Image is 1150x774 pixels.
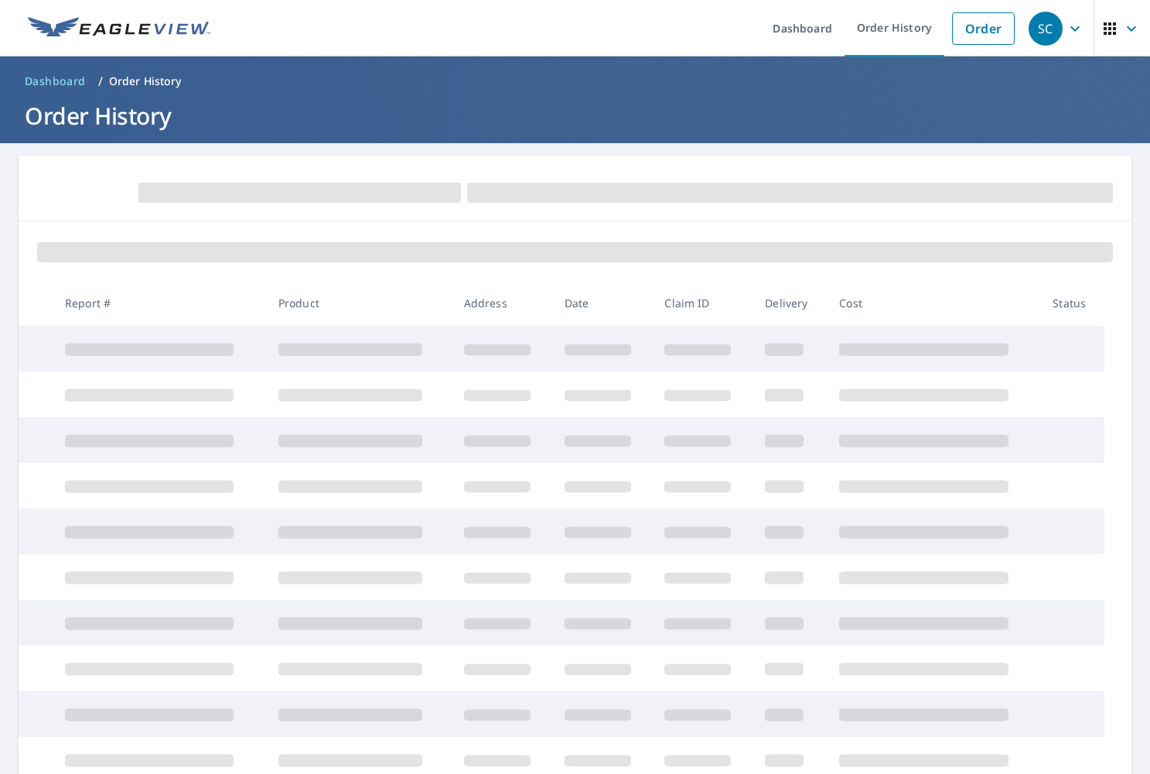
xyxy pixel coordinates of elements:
[827,280,1040,326] th: Cost
[1029,12,1063,46] div: SC
[1040,280,1104,326] th: Status
[53,280,266,326] th: Report #
[752,280,827,326] th: Delivery
[452,280,552,326] th: Address
[652,280,752,326] th: Claim ID
[552,280,653,326] th: Date
[266,280,452,326] th: Product
[19,69,1131,94] nav: breadcrumb
[28,17,210,40] img: EV Logo
[19,100,1131,132] h1: Order History
[109,74,182,89] p: Order History
[952,12,1015,45] a: Order
[19,69,92,94] a: Dashboard
[25,74,86,89] span: Dashboard
[98,72,103,91] li: /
